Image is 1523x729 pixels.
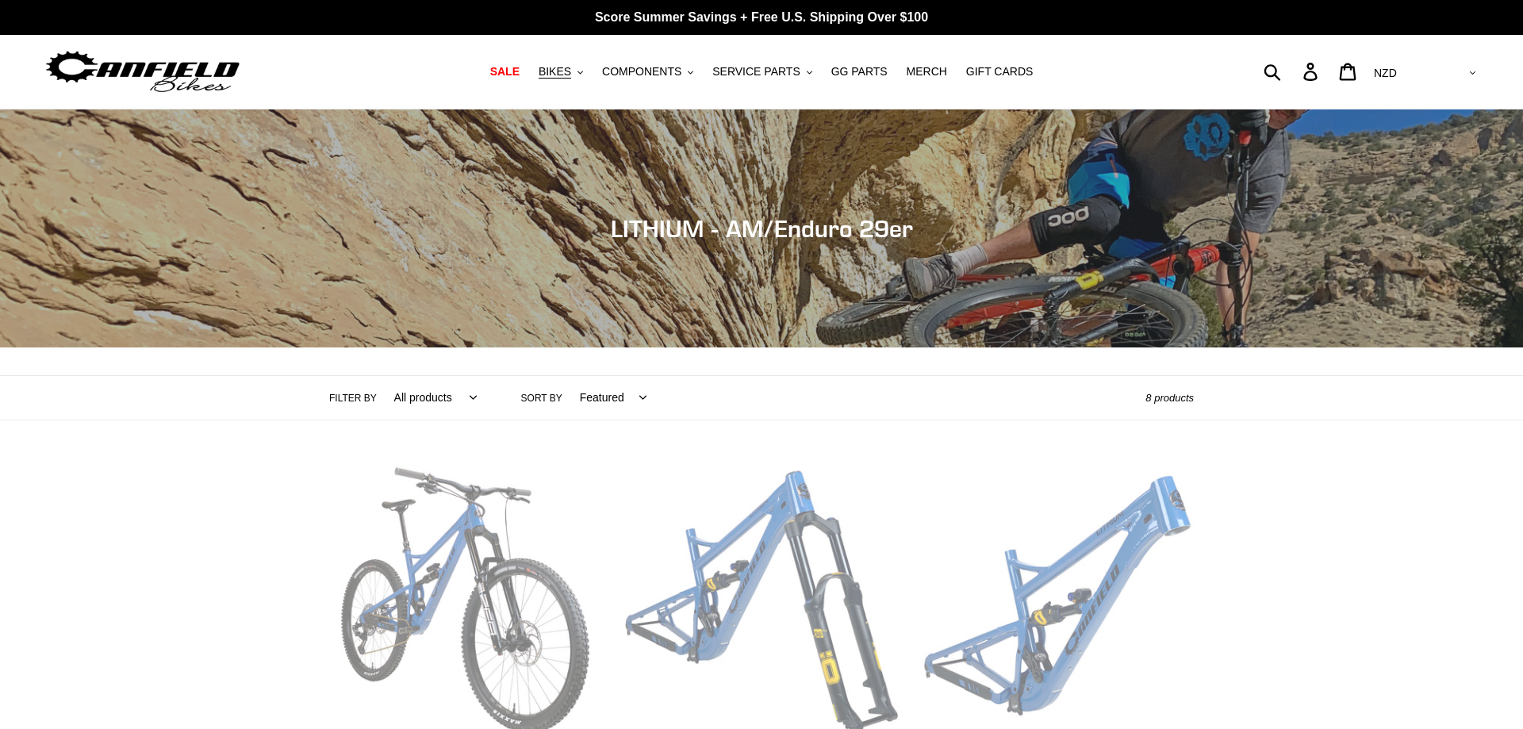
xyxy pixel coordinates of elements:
[1272,54,1313,89] input: Search
[602,65,681,79] span: COMPONENTS
[823,61,896,82] a: GG PARTS
[704,61,819,82] button: SERVICE PARTS
[712,65,800,79] span: SERVICE PARTS
[521,391,562,405] label: Sort by
[539,65,571,79] span: BIKES
[44,47,242,97] img: Canfield Bikes
[831,65,888,79] span: GG PARTS
[1145,392,1194,404] span: 8 products
[329,391,377,405] label: Filter by
[958,61,1042,82] a: GIFT CARDS
[611,214,913,243] span: LITHIUM - AM/Enduro 29er
[899,61,955,82] a: MERCH
[907,65,947,79] span: MERCH
[966,65,1034,79] span: GIFT CARDS
[531,61,591,82] button: BIKES
[482,61,527,82] a: SALE
[594,61,701,82] button: COMPONENTS
[490,65,520,79] span: SALE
